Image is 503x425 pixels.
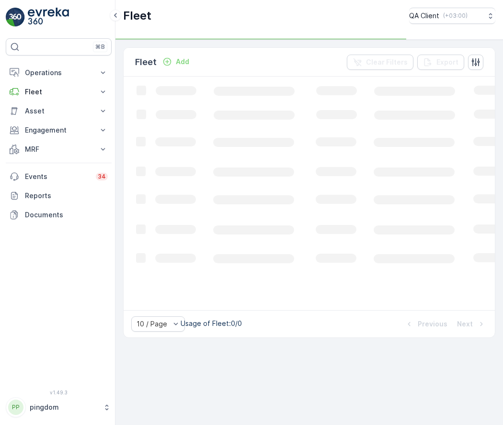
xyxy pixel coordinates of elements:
[417,55,464,70] button: Export
[30,403,98,412] p: pingdom
[123,8,151,23] p: Fleet
[25,106,92,116] p: Asset
[98,173,106,180] p: 34
[6,167,112,186] a: Events34
[176,57,189,67] p: Add
[403,318,448,330] button: Previous
[6,121,112,140] button: Engagement
[409,11,439,21] p: QA Client
[6,205,112,224] a: Documents
[443,12,468,20] p: ( +03:00 )
[25,87,92,97] p: Fleet
[6,140,112,159] button: MRF
[6,186,112,205] a: Reports
[25,125,92,135] p: Engagement
[456,318,487,330] button: Next
[25,145,92,154] p: MRF
[25,68,92,78] p: Operations
[95,43,105,51] p: ⌘B
[28,8,69,27] img: logo_light-DOdMpM7g.png
[8,400,23,415] div: PP
[6,63,112,82] button: Operations
[135,56,157,69] p: Fleet
[347,55,413,70] button: Clear Filters
[6,390,112,395] span: v 1.49.3
[25,191,108,201] p: Reports
[457,319,473,329] p: Next
[418,319,447,329] p: Previous
[25,210,108,220] p: Documents
[366,57,408,67] p: Clear Filters
[409,8,495,24] button: QA Client(+03:00)
[6,82,112,101] button: Fleet
[159,56,193,67] button: Add
[6,8,25,27] img: logo
[25,172,90,181] p: Events
[181,319,242,328] p: Usage of Fleet : 0/0
[6,101,112,121] button: Asset
[6,397,112,417] button: PPpingdom
[436,57,458,67] p: Export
